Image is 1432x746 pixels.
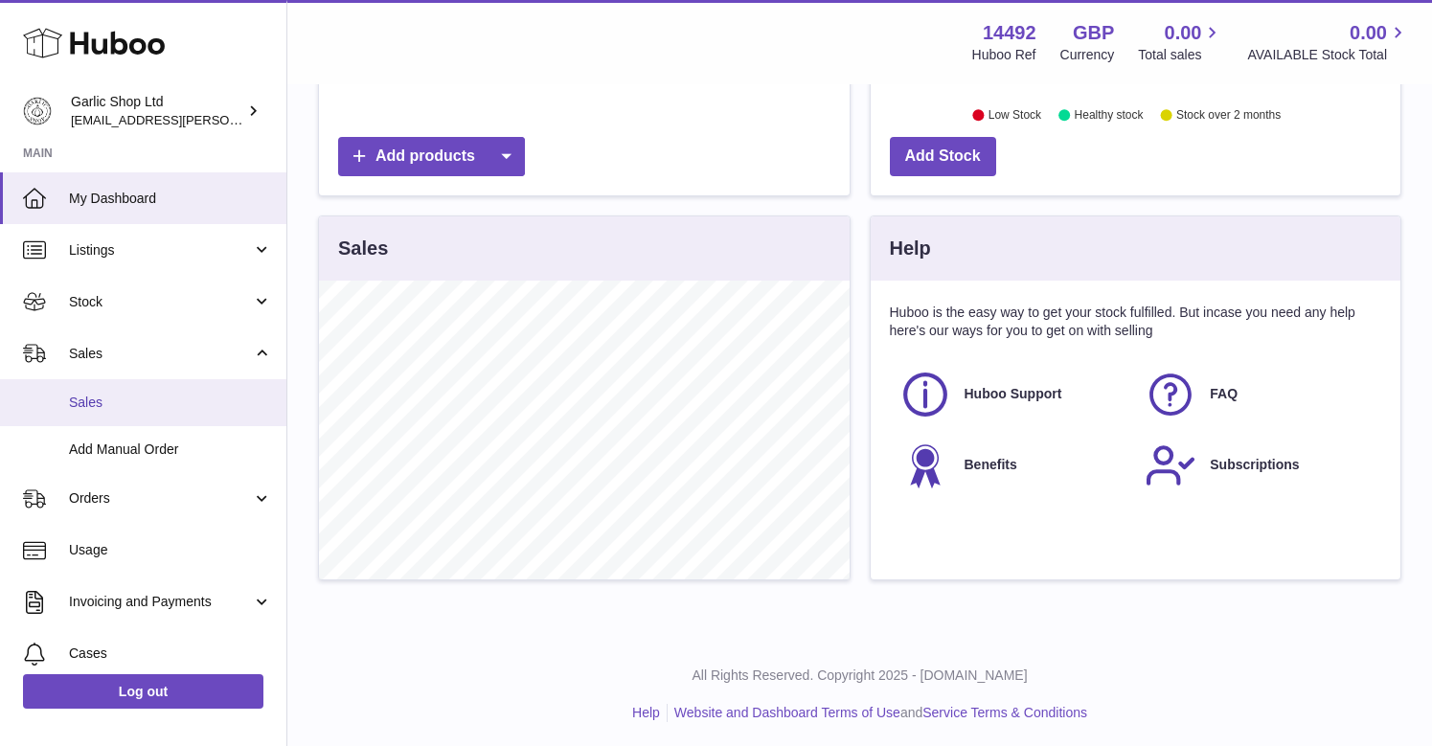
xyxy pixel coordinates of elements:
[1145,440,1372,491] a: Subscriptions
[1138,20,1223,64] a: 0.00 Total sales
[69,293,252,311] span: Stock
[674,705,900,720] a: Website and Dashboard Terms of Use
[890,236,931,261] h3: Help
[71,93,243,129] div: Garlic Shop Ltd
[632,705,660,720] a: Help
[965,385,1062,403] span: Huboo Support
[69,541,272,559] span: Usage
[890,137,996,176] a: Add Stock
[890,304,1382,340] p: Huboo is the easy way to get your stock fulfilled. But incase you need any help here's our ways f...
[1060,46,1115,64] div: Currency
[668,704,1087,722] li: and
[338,236,388,261] h3: Sales
[1176,108,1281,122] text: Stock over 2 months
[303,667,1417,685] p: All Rights Reserved. Copyright 2025 - [DOMAIN_NAME]
[69,394,272,412] span: Sales
[1350,20,1387,46] span: 0.00
[1145,369,1372,420] a: FAQ
[899,440,1126,491] a: Benefits
[1073,20,1114,46] strong: GBP
[983,20,1036,46] strong: 14492
[69,644,272,663] span: Cases
[988,108,1041,122] text: Low Stock
[69,345,252,363] span: Sales
[23,97,52,125] img: alec.veit@garlicshop.co.uk
[1210,456,1299,474] span: Subscriptions
[1247,46,1409,64] span: AVAILABLE Stock Total
[905,74,911,85] text: 0
[922,705,1087,720] a: Service Terms & Conditions
[899,369,1126,420] a: Huboo Support
[965,456,1017,474] span: Benefits
[69,241,252,260] span: Listings
[69,489,252,508] span: Orders
[1247,20,1409,64] a: 0.00 AVAILABLE Stock Total
[69,593,252,611] span: Invoicing and Payments
[972,46,1036,64] div: Huboo Ref
[1210,385,1238,403] span: FAQ
[1165,20,1202,46] span: 0.00
[69,441,272,459] span: Add Manual Order
[1138,46,1223,64] span: Total sales
[1074,108,1144,122] text: Healthy stock
[69,190,272,208] span: My Dashboard
[23,674,263,709] a: Log out
[338,137,525,176] a: Add products
[71,112,384,127] span: [EMAIL_ADDRESS][PERSON_NAME][DOMAIN_NAME]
